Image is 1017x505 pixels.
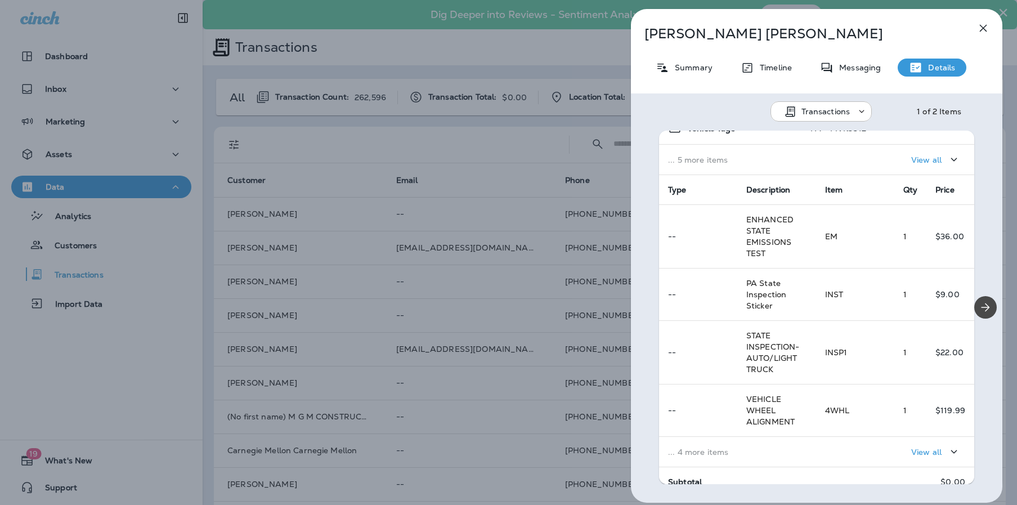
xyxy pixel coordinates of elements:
span: 4WHL [825,405,850,415]
p: Timeline [754,63,792,72]
span: INSP1 [825,347,848,357]
button: View all [907,441,965,462]
span: 1 [903,289,907,300]
span: Qty [903,185,917,195]
span: Item [825,185,843,195]
p: PA - MVK5812 [810,124,866,133]
p: $0.00 [940,477,965,486]
p: $36.00 [935,232,965,241]
p: Messaging [834,63,881,72]
span: VEHICLE WHEEL ALIGNMENT [746,394,795,427]
span: Description [746,185,791,195]
div: 1 of 2 Items [917,107,961,116]
p: -- [668,348,728,357]
p: $22.00 [935,348,965,357]
p: View all [911,448,942,457]
span: 1 [903,405,907,415]
button: Next [974,296,997,319]
span: EM [825,231,837,242]
p: -- [668,290,728,299]
span: Price [935,185,955,195]
span: Type [668,185,687,195]
p: [PERSON_NAME] [PERSON_NAME] [644,26,952,42]
p: ... 5 more items [668,155,792,164]
span: Vehicle Tags [687,124,735,133]
span: STATE INSPECTION-AUTO/LIGHT TRUCK [746,330,800,374]
p: Details [922,63,955,72]
p: ... 4 more items [668,448,807,457]
p: -- [668,232,728,241]
p: Summary [669,63,713,72]
span: 1 [903,347,907,357]
button: View all [907,149,965,170]
p: View all [911,155,942,164]
span: INST [825,289,844,300]
span: 1 [903,231,907,242]
span: PA State Inspection Sticker [746,278,786,311]
p: Transactions [801,107,850,116]
p: $9.00 [935,290,965,299]
span: ENHANCED STATE EMISSIONS TEST [746,214,794,258]
p: -- [668,406,728,415]
span: Subtotal [668,477,702,487]
p: $119.99 [935,406,965,415]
